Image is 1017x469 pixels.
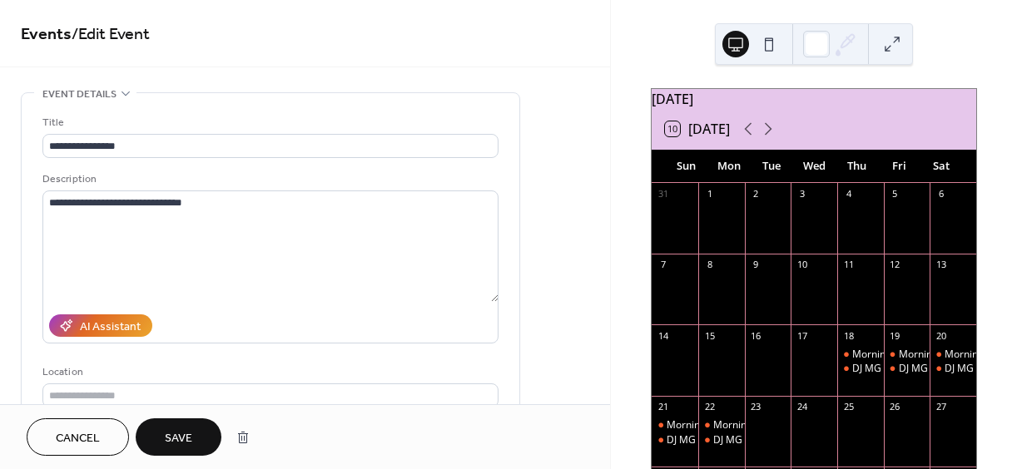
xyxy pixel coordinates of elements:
div: 4 [842,188,855,200]
div: 10 [796,259,808,271]
div: 5 [889,188,901,200]
a: Events [21,18,72,51]
div: 7 [657,259,669,271]
div: Morning Devotion [899,348,982,362]
span: Event details [42,86,117,103]
button: Save [136,418,221,456]
div: Morning Devotion [667,418,750,432]
div: DJ MG Mix show [713,433,788,447]
div: DJ MG Mix show [930,362,976,376]
div: 14 [657,329,669,342]
div: DJ MG Mix show [899,362,974,376]
div: 16 [750,329,762,342]
button: 10[DATE] [659,117,736,141]
div: AI Assistant [80,318,141,336]
div: [DATE] [652,89,976,109]
div: 12 [889,259,901,271]
div: 13 [935,259,947,271]
div: 22 [703,401,716,413]
div: 9 [750,259,762,271]
div: 26 [889,401,901,413]
div: DJ MG Mix show [884,362,930,376]
div: 6 [935,188,947,200]
div: DJ MG Mix show [667,433,742,447]
div: Morning Devotion [884,348,930,362]
div: Title [42,114,495,131]
div: 31 [657,188,669,200]
button: Cancel [27,418,129,456]
div: Morning Devotion [698,418,745,432]
div: Mon [707,150,750,183]
div: 21 [657,401,669,413]
div: 18 [842,329,855,342]
div: Morning Devotion [652,418,698,432]
div: Tue [750,150,792,183]
div: Sat [920,150,963,183]
span: Save [165,430,192,447]
div: Location [42,363,495,381]
div: Thu [836,150,878,183]
div: 17 [796,329,808,342]
div: 2 [750,188,762,200]
div: 3 [796,188,808,200]
div: 8 [703,259,716,271]
div: 15 [703,329,716,342]
div: Morning Devotion [852,348,935,362]
div: 27 [935,401,947,413]
div: Morning Devotion [930,348,976,362]
div: 23 [750,401,762,413]
div: Fri [878,150,920,183]
div: DJ MG Mix show [852,362,927,376]
div: 19 [889,329,901,342]
div: Description [42,170,495,188]
div: DJ MG Mix show [837,362,884,376]
div: 24 [796,401,808,413]
span: / Edit Event [72,18,150,51]
div: 11 [842,259,855,271]
div: Morning Devotion [837,348,884,362]
div: DJ MG Mix show [652,433,698,447]
div: 20 [935,329,947,342]
div: Morning Devotion [713,418,796,432]
button: AI Assistant [49,314,152,337]
div: Sun [665,150,707,183]
div: 1 [703,188,716,200]
div: Wed [793,150,836,183]
div: DJ MG Mix show [698,433,745,447]
div: 25 [842,401,855,413]
span: Cancel [56,430,100,447]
